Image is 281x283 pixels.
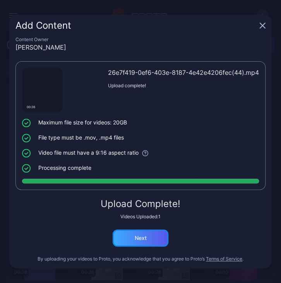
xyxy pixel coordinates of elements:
div: Videos Uploaded: 1 [15,214,266,220]
div: By uploading your videos to Proto, you acknowledge that you agree to Proto’s . [15,256,266,262]
div: Content Owner [15,36,266,43]
li: Video file must have a 9:16 aspect ratio [22,148,259,157]
div: Upload Complete! [15,199,266,209]
li: Maximum file size for videos: 20GB [22,118,259,127]
button: Terms of Service [206,256,242,262]
li: File type must be .mov, .mp4 files [22,133,259,142]
div: [PERSON_NAME] [15,43,266,52]
li: Processing complete [22,164,259,173]
div: 00:26 [24,104,38,110]
div: Add Content [15,21,256,30]
div: 26e7f419-0ef6-403e-8187-4e42e4206fec(44).mp4 [108,68,259,77]
div: Upload complete! [108,81,259,90]
button: Next [113,230,168,247]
